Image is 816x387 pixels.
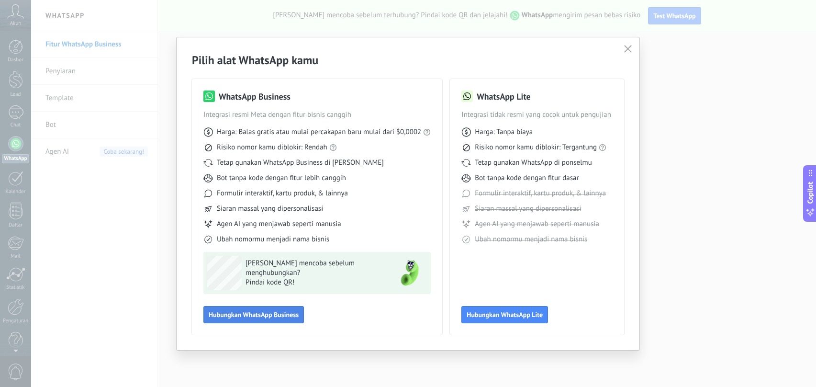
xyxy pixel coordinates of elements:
span: Tetap gunakan WhatsApp Business di [PERSON_NAME] [217,158,384,168]
span: Integrasi tidak resmi yang cocok untuk pengujian [461,110,613,120]
button: Hubungkan WhatsApp Lite [461,306,548,323]
span: Agen AI yang menjawab seperti manusia [475,219,599,229]
span: Risiko nomor kamu diblokir: Tergantung [475,143,597,152]
span: Harga: Balas gratis atau mulai percakapan baru mulai dari $0,0002 [217,127,421,137]
span: Formulir interaktif, kartu produk, & lainnya [475,189,606,198]
span: Pindai kode QR! [246,278,385,287]
span: Siaran massal yang dipersonalisasi [217,204,323,214]
span: Hubungkan WhatsApp Business [209,311,299,318]
span: Risiko nomor kamu diblokir: Rendah [217,143,327,152]
h3: WhatsApp Business [219,91,291,102]
span: Bot tanpa kode dengan fitur dasar [475,173,579,183]
h2: Pilih alat WhatsApp kamu [192,53,624,68]
span: Copilot [805,182,815,204]
button: Hubungkan WhatsApp Business [203,306,304,323]
span: Agen AI yang menjawab seperti manusia [217,219,341,229]
span: Formulir interaktif, kartu produk, & lainnya [217,189,348,198]
span: Ubah nomormu menjadi nama bisnis [475,235,587,244]
span: Ubah nomormu menjadi nama bisnis [217,235,329,244]
span: Hubungkan WhatsApp Lite [467,311,543,318]
span: Siaran massal yang dipersonalisasi [475,204,581,214]
img: green-phone.png [392,256,427,290]
span: Bot tanpa kode dengan fitur lebih canggih [217,173,346,183]
h3: WhatsApp Lite [477,91,530,102]
span: Harga: Tanpa biaya [475,127,533,137]
span: Tetap gunakan WhatsApp di ponselmu [475,158,592,168]
span: Integrasi resmi Meta dengan fitur bisnis canggih [203,110,431,120]
span: [PERSON_NAME] mencoba sebelum menghubungkan? [246,259,385,278]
